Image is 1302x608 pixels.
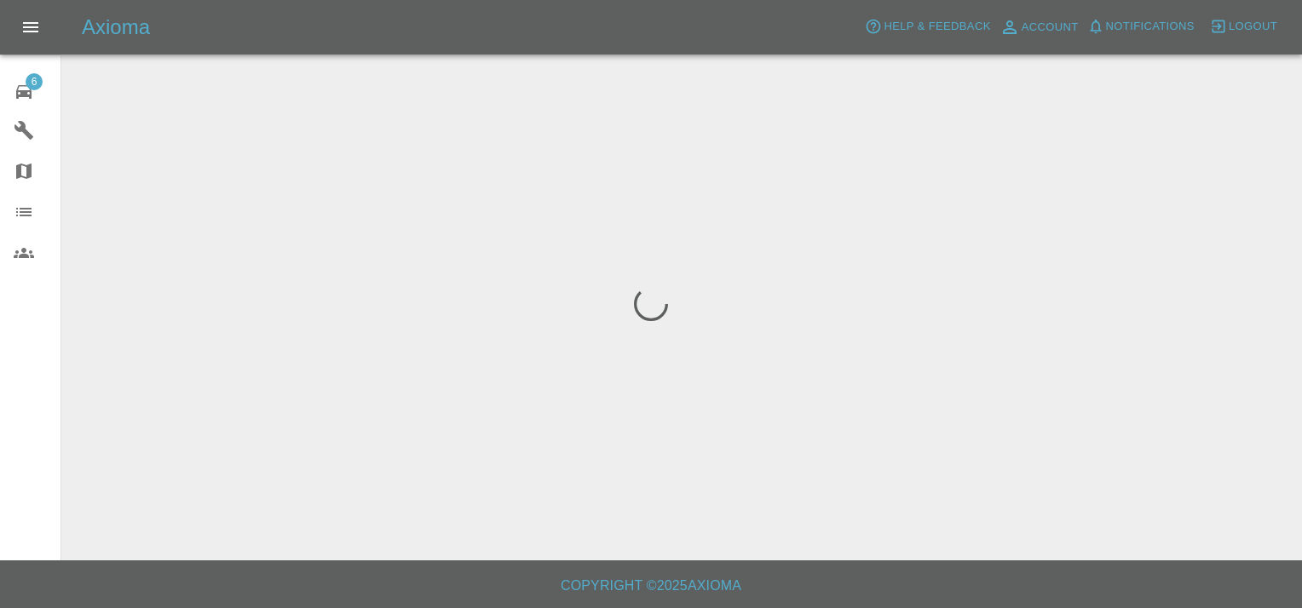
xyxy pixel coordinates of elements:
[1206,14,1282,40] button: Logout
[884,17,990,37] span: Help & Feedback
[26,73,43,90] span: 6
[1106,17,1195,37] span: Notifications
[1083,14,1199,40] button: Notifications
[1229,17,1277,37] span: Logout
[10,7,51,48] button: Open drawer
[82,14,150,41] h5: Axioma
[995,14,1083,41] a: Account
[1022,18,1079,37] span: Account
[861,14,994,40] button: Help & Feedback
[14,574,1288,598] h6: Copyright © 2025 Axioma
